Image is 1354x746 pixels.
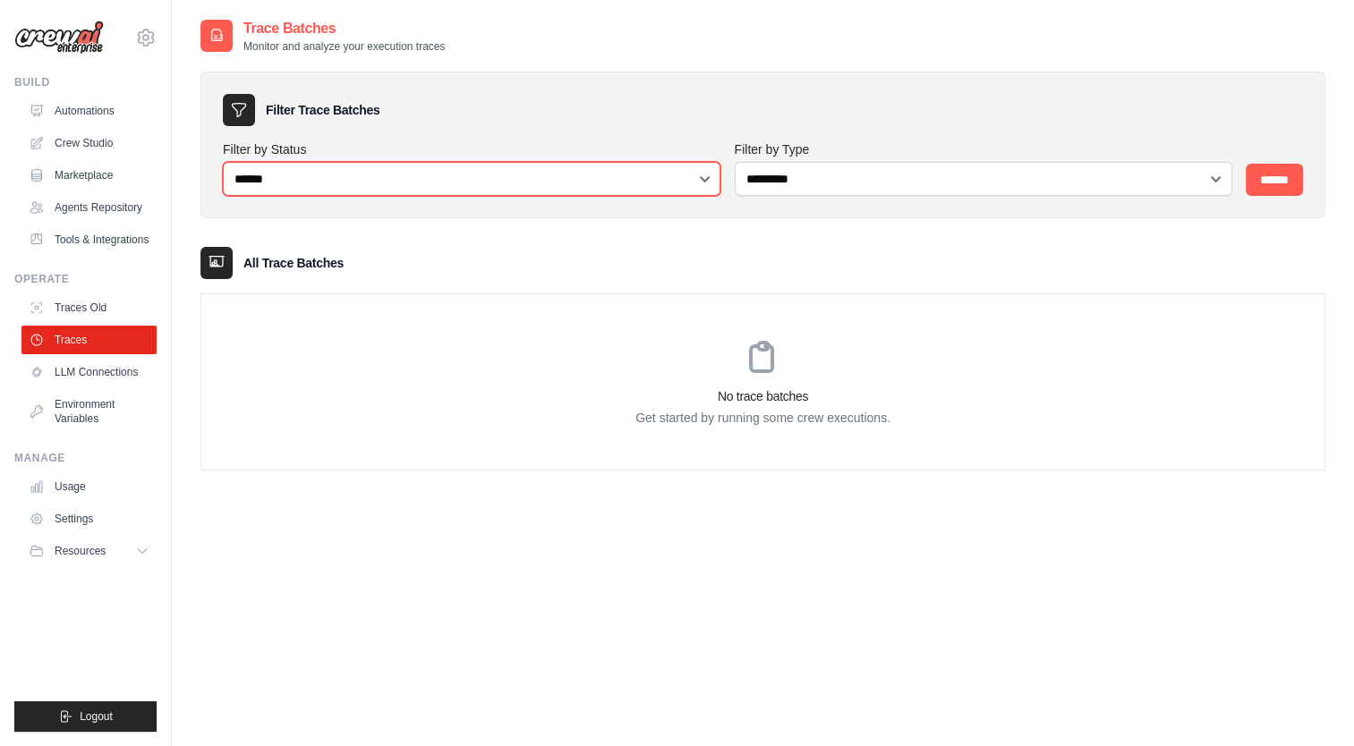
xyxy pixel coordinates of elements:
p: Monitor and analyze your execution traces [243,39,445,54]
span: Logout [80,709,113,724]
a: Traces [21,326,157,354]
h3: Filter Trace Batches [266,101,379,119]
h3: All Trace Batches [243,254,344,272]
div: Build [14,75,157,89]
label: Filter by Status [223,140,720,158]
a: Tools & Integrations [21,225,157,254]
p: Get started by running some crew executions. [201,409,1324,427]
a: Settings [21,504,157,533]
h2: Trace Batches [243,18,445,39]
a: Traces Old [21,293,157,322]
label: Filter by Type [735,140,1232,158]
a: Crew Studio [21,129,157,157]
a: Agents Repository [21,193,157,222]
a: LLM Connections [21,358,157,386]
a: Environment Variables [21,390,157,433]
div: Manage [14,451,157,465]
span: Resources [55,544,106,558]
button: Logout [14,701,157,732]
img: Logo [14,21,104,55]
h3: No trace batches [201,387,1324,405]
button: Resources [21,537,157,565]
a: Automations [21,97,157,125]
a: Marketplace [21,161,157,190]
a: Usage [21,472,157,501]
div: Operate [14,272,157,286]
